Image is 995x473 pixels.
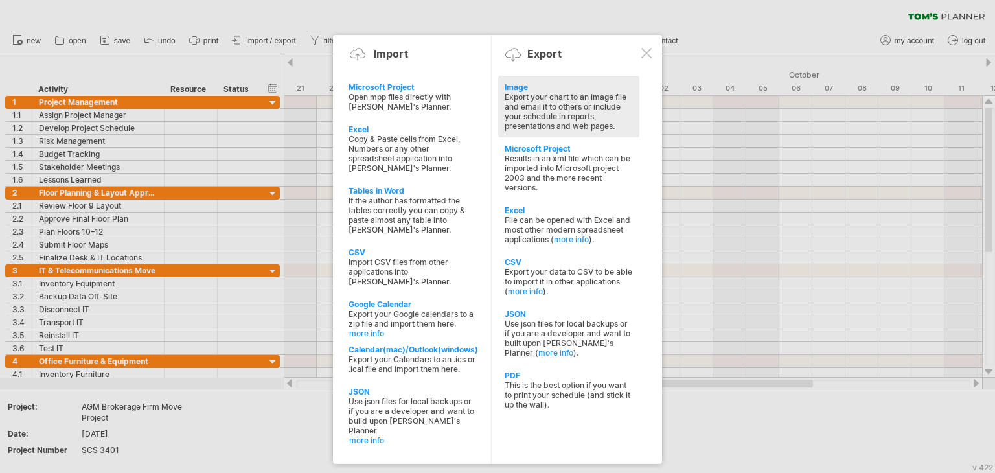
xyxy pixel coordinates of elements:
[505,92,633,131] div: Export your chart to an image file and email it to others or include your schedule in reports, pr...
[349,435,477,445] a: more info
[505,309,633,319] div: JSON
[538,348,573,358] a: more info
[349,124,477,134] div: Excel
[349,196,477,235] div: If the author has formatted the tables correctly you can copy & paste almost any table into [PERS...
[505,154,633,192] div: Results in an xml file which can be imported into Microsoft project 2003 and the more recent vers...
[508,286,543,296] a: more info
[554,235,589,244] a: more info
[505,82,633,92] div: Image
[505,371,633,380] div: PDF
[349,329,477,338] a: more info
[349,186,477,196] div: Tables in Word
[505,267,633,296] div: Export your data to CSV to be able to import it in other applications ( ).
[505,215,633,244] div: File can be opened with Excel and most other modern spreadsheet applications ( ).
[505,257,633,267] div: CSV
[505,144,633,154] div: Microsoft Project
[527,47,562,60] div: Export
[505,380,633,410] div: This is the best option if you want to print your schedule (and stick it up the wall).
[505,319,633,358] div: Use json files for local backups or if you are a developer and want to built upon [PERSON_NAME]'s...
[505,205,633,215] div: Excel
[349,134,477,173] div: Copy & Paste cells from Excel, Numbers or any other spreadsheet application into [PERSON_NAME]'s ...
[374,47,408,60] div: Import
